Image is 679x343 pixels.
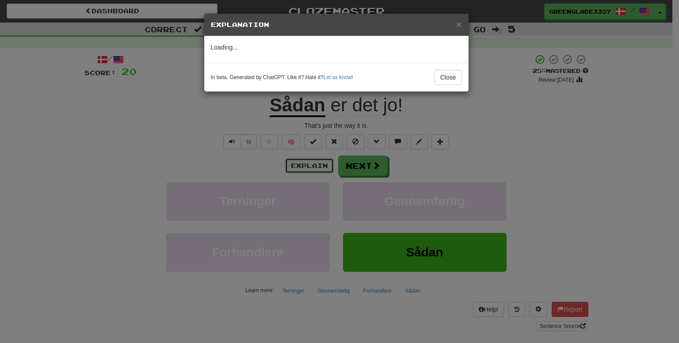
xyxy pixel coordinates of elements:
[456,19,462,29] button: Close
[211,20,462,29] h5: Explanation
[211,74,353,81] small: In beta. Generated by ChatGPT. Like it? Hate it? !
[324,74,351,80] a: Let us know
[435,70,462,85] button: Close
[211,43,462,52] p: Loading...
[456,19,462,29] span: ×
